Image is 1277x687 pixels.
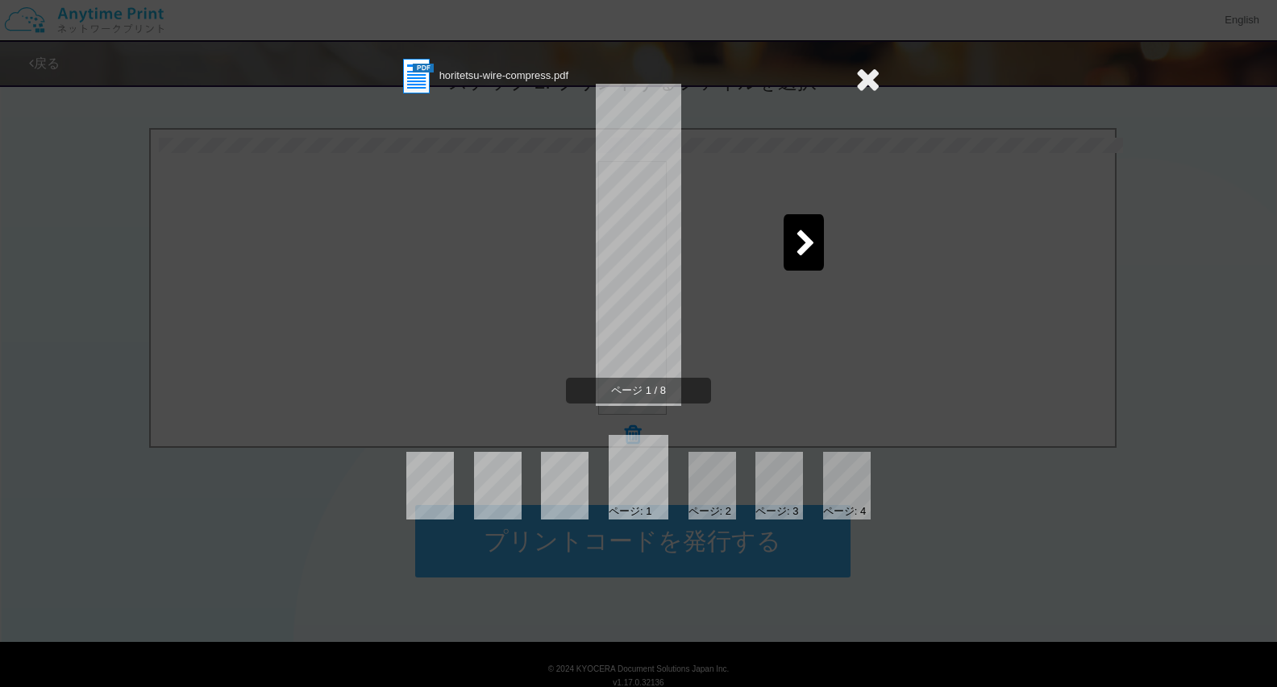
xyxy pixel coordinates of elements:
span: horitetsu-wire-compress.pdf [439,69,568,81]
div: ページ: 1 [609,504,651,519]
div: ページ: 4 [823,504,866,519]
div: ページ: 3 [755,504,798,519]
div: ページ: 2 [688,504,731,519]
span: ページ 1 / 8 [566,378,711,404]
